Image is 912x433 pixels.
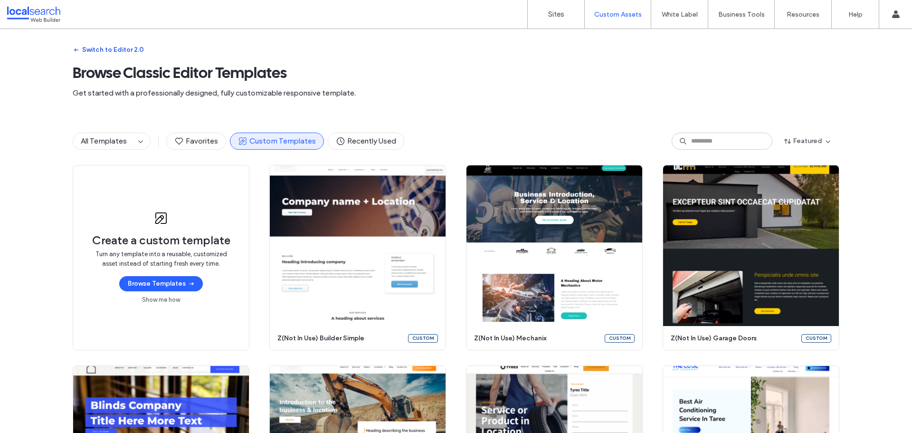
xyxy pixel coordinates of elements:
[230,133,324,150] button: Custom Templates
[73,88,839,98] span: Get started with a professionally designed, fully customizable responsive template.
[142,295,180,305] a: Show me how
[328,133,404,150] button: Recently Used
[21,7,41,15] span: Help
[81,136,127,145] span: All Templates
[662,10,698,19] label: White Label
[594,10,642,19] label: Custom Assets
[92,250,230,269] span: Turn any template into a reusable, customized asset instead of starting fresh every time.
[73,133,135,149] button: All Templates
[166,133,226,150] button: Favorites
[73,63,839,82] span: Browse Classic Editor Templates
[174,136,218,146] span: Favorites
[408,334,438,343] div: Custom
[474,334,599,343] span: z(not in use) mechanix
[776,134,839,149] button: Featured
[605,334,635,343] div: Custom
[73,42,144,58] button: Switch to Editor 2.0
[787,10,819,19] label: Resources
[277,334,402,343] span: z(not in use) builder simple
[801,334,831,343] div: Custom
[336,136,396,146] span: Recently Used
[119,276,203,291] button: Browse Templates
[718,10,765,19] label: Business Tools
[92,233,230,248] span: Create a custom template
[548,10,564,19] label: Sites
[848,10,863,19] label: Help
[238,136,316,146] span: Custom Templates
[671,334,796,343] span: z(not in use) garage doors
